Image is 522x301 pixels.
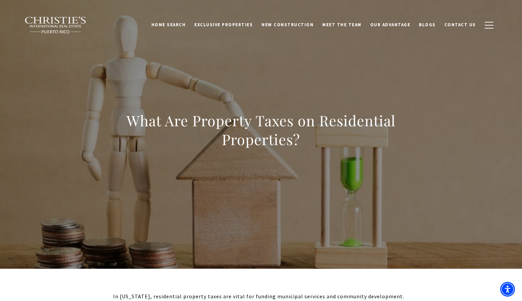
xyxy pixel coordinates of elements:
a: Our Advantage [366,18,415,31]
h1: What Are Property Taxes on Residential Properties? [113,111,409,149]
span: Our Advantage [370,22,411,28]
a: Meet the Team [318,18,366,31]
img: Christie's International Real Estate black text logo [25,16,87,34]
a: Home Search [147,18,190,31]
span: New Construction [262,22,314,28]
a: Exclusive Properties [190,18,257,31]
span: Exclusive Properties [194,22,253,28]
a: New Construction [257,18,318,31]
